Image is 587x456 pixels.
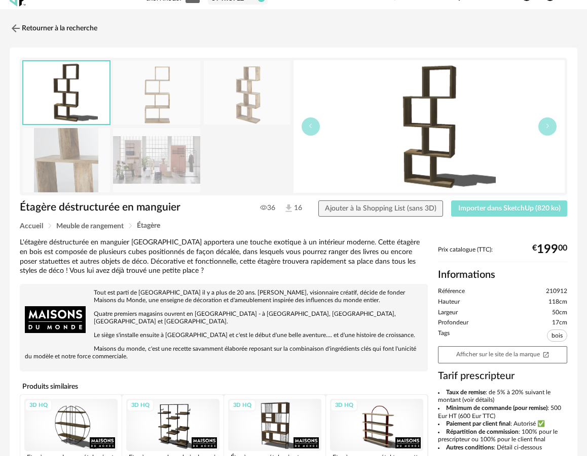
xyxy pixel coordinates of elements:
div: Breadcrumb [20,222,567,230]
span: Profondeur [438,319,468,327]
li: : 100% pour le prescripteur ou 100% pour le client final [438,428,567,444]
h4: Produits similaires [20,380,428,394]
span: Open In New icon [542,351,549,357]
span: 36 [260,203,275,213]
span: Largeur [438,309,458,317]
span: Hauteur [438,298,460,306]
span: 118cm [548,298,567,306]
span: Tags [438,329,450,344]
b: Paiement par client final [446,421,510,427]
div: € 00 [532,246,567,253]
h2: Informations [438,268,567,281]
div: 3D HQ [25,399,52,412]
li: : de 5% à 20% suivant le montant (voir détails) [438,389,567,404]
img: etagere-destructuree-en-manguier-1000-10-8-210912_3.jpg [23,128,110,192]
p: Quatre premiers magasins ouvrent en [GEOGRAPHIC_DATA] - à [GEOGRAPHIC_DATA], [GEOGRAPHIC_DATA], [... [25,310,423,325]
div: Prix catalogue (TTC): [438,246,567,263]
img: thumbnail.png [23,61,109,125]
span: bois [547,329,567,342]
p: Tout est parti de [GEOGRAPHIC_DATA] il y a plus de 20 ans. [PERSON_NAME], visionnaire créatif, dé... [25,289,423,304]
img: thumbnail.png [293,60,565,193]
b: Autres conditions [446,444,494,450]
span: Étagère [137,222,160,229]
span: 199 [537,246,558,253]
img: Téléchargements [283,203,294,214]
button: Importer dans SketchUp (820 ko) [451,200,567,217]
p: Maisons du monde, c'est une recette savamment élaborée reposant sur la combinaison d'ingrédients ... [25,345,423,360]
span: Accueil [20,223,43,230]
img: svg+xml;base64,PHN2ZyB3aWR0aD0iMjQiIGhlaWdodD0iMjQiIHZpZXdCb3g9IjAgMCAyNCAyNCIgZmlsbD0ibm9uZSIgeG... [10,22,22,34]
div: 3D HQ [127,399,154,412]
p: Le siège s'installe ensuite à [GEOGRAPHIC_DATA] et c'est le début d'une belle aventure.... et d'u... [25,331,423,339]
img: etagere-destructuree-en-manguier-1000-10-8-210912_2.jpg [204,61,291,125]
span: 210912 [546,287,567,296]
span: Importer dans SketchUp (820 ko) [458,205,561,212]
a: Afficher sur le site de la marqueOpen In New icon [438,346,567,363]
h3: Tarif prescripteur [438,369,567,383]
b: Taux de remise [446,389,486,395]
img: etagere-destructuree-en-manguier-1000-10-8-210912_4.jpg [113,128,200,192]
b: Répartition de commission [446,429,519,435]
img: brand logo [25,289,86,350]
h1: Étagère déstructurée en manguier [20,200,242,214]
span: 50cm [552,309,567,317]
b: Minimum de commande (pour remise) [446,405,547,411]
li: : 500 Eur HT (600 Eur TTC) [438,404,567,420]
a: Retourner à la recherche [10,17,97,39]
button: Ajouter à la Shopping List (sans 3D) [318,200,444,217]
li: : Autorisé ✅ [438,420,567,428]
span: Ajouter à la Shopping List (sans 3D) [325,205,436,212]
div: 3D HQ [229,399,256,412]
div: L'étagère déstructurée en manguier [GEOGRAPHIC_DATA] apportera une touche exotique à un intérieur... [20,238,428,276]
span: 16 [283,203,301,214]
span: Meuble de rangement [56,223,124,230]
span: Référence [438,287,465,296]
span: 17cm [552,319,567,327]
div: 3D HQ [331,399,358,412]
li: : Détail ci-dessous [438,444,567,452]
img: etagere-destructuree-en-manguier-1000-10-8-210912_1.jpg [113,61,200,125]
